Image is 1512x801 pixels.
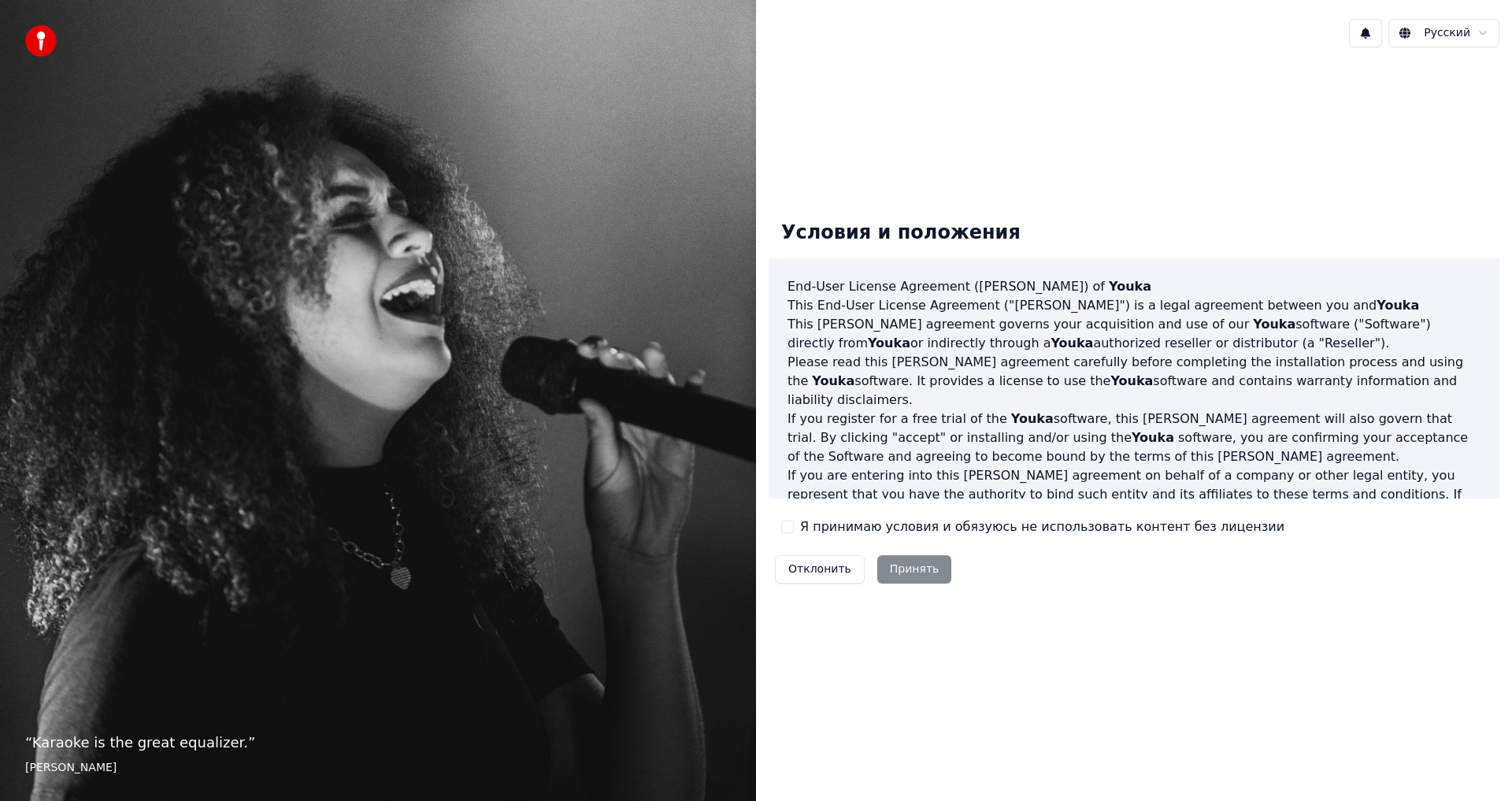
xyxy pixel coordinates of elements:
[787,296,1480,315] p: This End-User License Agreement ("[PERSON_NAME]") is a legal agreement between you and
[1253,317,1295,332] span: Youka
[1011,411,1054,426] span: Youka
[1132,430,1174,445] span: Youka
[1051,336,1093,350] span: Youka
[1109,279,1151,294] span: Youka
[1110,373,1153,388] span: Youka
[775,555,865,584] button: Отклонить
[800,517,1284,536] label: Я принимаю условия и обязуюсь не использовать контент без лицензии
[787,410,1480,466] p: If you register for a free trial of the software, this [PERSON_NAME] agreement will also govern t...
[1377,298,1419,313] span: Youka
[812,373,854,388] span: Youka
[25,25,57,57] img: youka
[25,732,731,754] p: “ Karaoke is the great equalizer. ”
[769,208,1033,258] div: Условия и положения
[787,353,1480,410] p: Please read this [PERSON_NAME] agreement carefully before completing the installation process and...
[787,277,1480,296] h3: End-User License Agreement ([PERSON_NAME]) of
[868,336,910,350] span: Youka
[787,315,1480,353] p: This [PERSON_NAME] agreement governs your acquisition and use of our software ("Software") direct...
[25,760,731,776] footer: [PERSON_NAME]
[787,466,1480,542] p: If you are entering into this [PERSON_NAME] agreement on behalf of a company or other legal entit...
